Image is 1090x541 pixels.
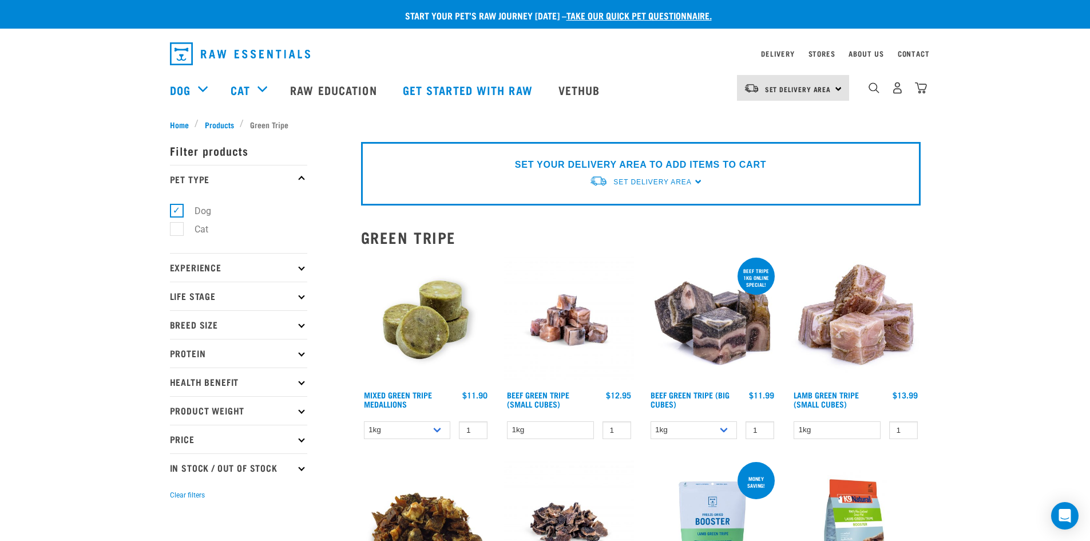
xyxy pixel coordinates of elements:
[205,119,234,131] span: Products
[515,158,766,172] p: SET YOUR DELIVERY AREA TO ADD ITEMS TO CART
[603,421,631,439] input: 1
[176,204,216,218] label: Dog
[589,175,608,187] img: van-moving.png
[170,165,307,194] p: Pet Type
[361,255,491,385] img: Mixed Green Tripe
[170,136,307,165] p: Filter products
[889,421,918,439] input: 1
[170,368,307,396] p: Health Benefit
[391,67,547,113] a: Get started with Raw
[606,390,631,400] div: $12.95
[808,52,835,56] a: Stores
[547,67,615,113] a: Vethub
[761,52,794,56] a: Delivery
[231,81,250,98] a: Cat
[507,393,569,406] a: Beef Green Tripe (Small Cubes)
[170,253,307,282] p: Experience
[794,393,859,406] a: Lamb Green Tripe (Small Cubes)
[1051,502,1079,530] div: Open Intercom Messenger
[170,396,307,425] p: Product Weight
[765,87,831,91] span: Set Delivery Area
[170,119,195,131] a: Home
[504,255,634,385] img: Beef Tripe Bites 1634
[891,82,903,94] img: user.png
[648,255,778,385] img: 1044 Green Tripe Beef
[170,81,191,98] a: Dog
[170,282,307,310] p: Life Stage
[749,390,774,400] div: $11.99
[462,390,487,400] div: $11.90
[161,38,930,70] nav: dropdown navigation
[170,42,310,65] img: Raw Essentials Logo
[170,119,189,131] span: Home
[199,119,240,131] a: Products
[898,52,930,56] a: Contact
[651,393,730,406] a: Beef Green Tripe (Big Cubes)
[893,390,918,400] div: $13.99
[176,222,213,236] label: Cat
[566,13,712,18] a: take our quick pet questionnaire.
[744,83,759,93] img: van-moving.png
[364,393,432,406] a: Mixed Green Tripe Medallions
[170,425,307,453] p: Price
[746,421,774,439] input: 1
[361,228,921,246] h2: Green Tripe
[869,82,879,93] img: home-icon-1@2x.png
[849,52,883,56] a: About Us
[738,262,775,293] div: Beef tripe 1kg online special!
[170,490,205,500] button: Clear filters
[170,339,307,368] p: Protein
[613,178,691,186] span: Set Delivery Area
[279,67,391,113] a: Raw Education
[459,421,487,439] input: 1
[915,82,927,94] img: home-icon@2x.png
[170,310,307,339] p: Breed Size
[791,255,921,385] img: 1133 Green Tripe Lamb Small Cubes 01
[738,470,775,494] div: Money saving!
[170,119,921,131] nav: breadcrumbs
[170,453,307,482] p: In Stock / Out Of Stock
